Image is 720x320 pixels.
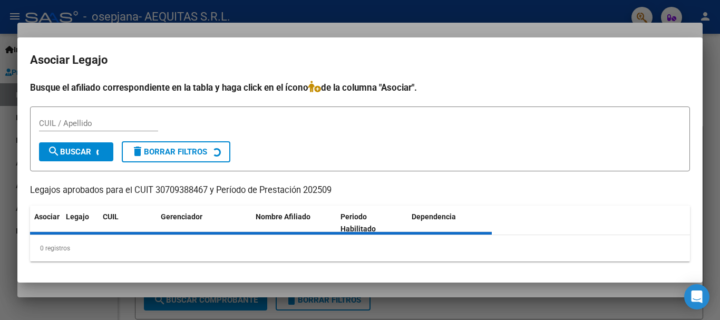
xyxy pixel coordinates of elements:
mat-icon: search [47,145,60,158]
span: Nombre Afiliado [256,212,310,221]
span: Buscar [47,147,91,157]
span: Dependencia [412,212,456,221]
p: Legajos aprobados para el CUIT 30709388467 y Período de Prestación 202509 [30,184,690,197]
span: Periodo Habilitado [340,212,376,233]
span: Legajo [66,212,89,221]
datatable-header-cell: Periodo Habilitado [336,206,407,240]
datatable-header-cell: Dependencia [407,206,492,240]
mat-icon: delete [131,145,144,158]
span: Gerenciador [161,212,202,221]
datatable-header-cell: Nombre Afiliado [251,206,336,240]
span: Borrar Filtros [131,147,207,157]
span: Asociar [34,212,60,221]
button: Borrar Filtros [122,141,230,162]
h2: Asociar Legajo [30,50,690,70]
datatable-header-cell: Legajo [62,206,99,240]
button: Buscar [39,142,113,161]
div: Open Intercom Messenger [684,284,709,309]
h4: Busque el afiliado correspondiente en la tabla y haga click en el ícono de la columna "Asociar". [30,81,690,94]
datatable-header-cell: Gerenciador [157,206,251,240]
div: 0 registros [30,235,690,261]
span: CUIL [103,212,119,221]
datatable-header-cell: CUIL [99,206,157,240]
datatable-header-cell: Asociar [30,206,62,240]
